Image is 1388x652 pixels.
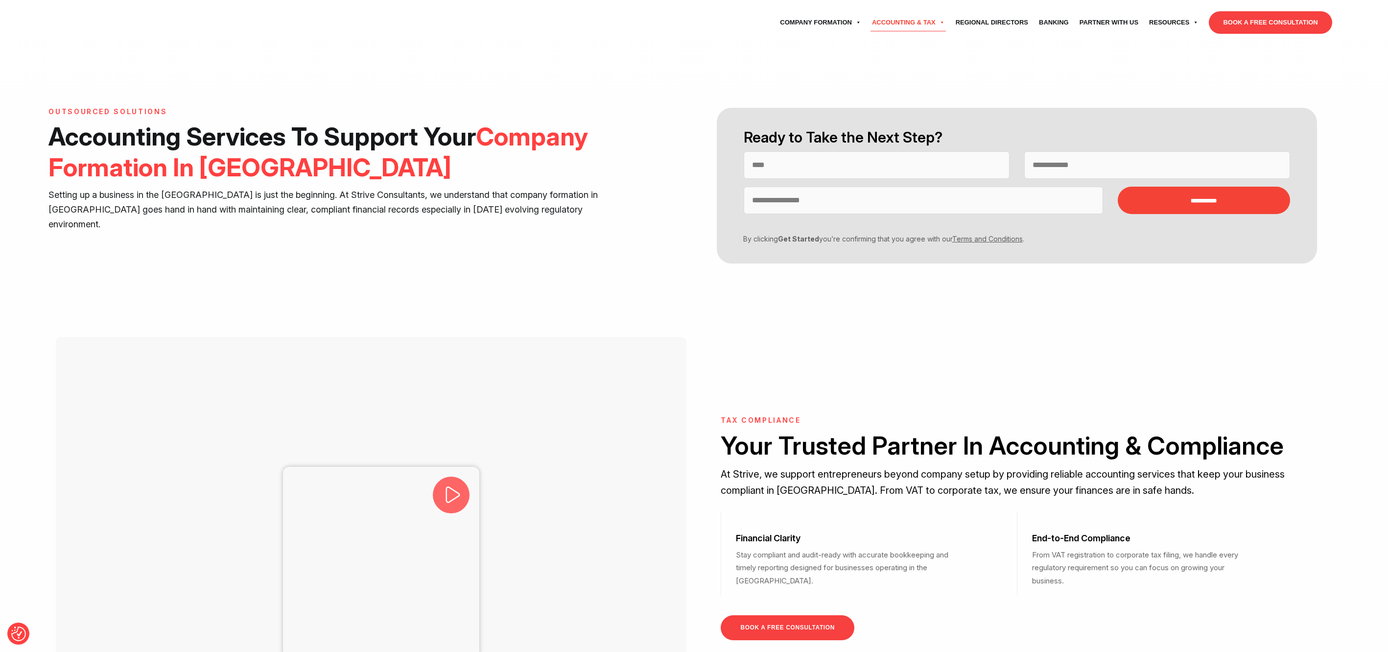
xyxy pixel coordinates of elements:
[721,466,1312,499] p: At Strive, we support entrepreneurs beyond company setup by providing reliable accounting service...
[11,627,26,641] button: Consent Preferences
[867,9,950,36] a: Accounting & Tax
[56,10,129,35] img: svg+xml;nitro-empty-id=MTU3OjExNQ==-1;base64,PHN2ZyB2aWV3Qm94PSIwIDAgNzU4IDI1MSIgd2lkdGg9Ijc1OCIg...
[775,9,867,36] a: Company Formation
[48,121,604,183] h1: Accounting Services To Support Your
[778,235,819,243] strong: Get Started
[1034,9,1074,36] a: Banking
[1144,9,1204,36] a: Resources
[721,416,1312,425] h6: Tax Compliance
[1074,9,1144,36] a: Partner with Us
[736,234,1283,244] p: By clicking you’re confirming that you agree with our .
[736,549,957,588] p: Stay compliant and audit-ready with accurate bookkeeping and timely reporting designed for busine...
[1032,532,1253,544] h3: End-to-End Compliance
[721,429,1312,462] h2: Your Trusted Partner In Accounting & Compliance
[1209,11,1332,34] a: BOOK A FREE CONSULTATION
[952,235,1023,243] a: Terms and Conditions
[950,9,1034,36] a: Regional Directors
[1032,549,1253,588] p: From VAT registration to corporate tax filing, we handle every regulatory requirement so you can ...
[11,627,26,641] img: Revisit consent button
[694,108,1339,264] form: Contact form
[744,127,1290,147] h2: Ready to Take the Next Step?
[553,596,608,651] img: strive logo
[48,108,604,116] h6: Outsourced Solutions
[736,532,957,544] h3: Financial Clarity
[48,188,604,232] p: Setting up a business in the [GEOGRAPHIC_DATA] is just the beginning. At Strive Consultants, we u...
[721,615,854,640] a: BOOK A FREE CONSULTATION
